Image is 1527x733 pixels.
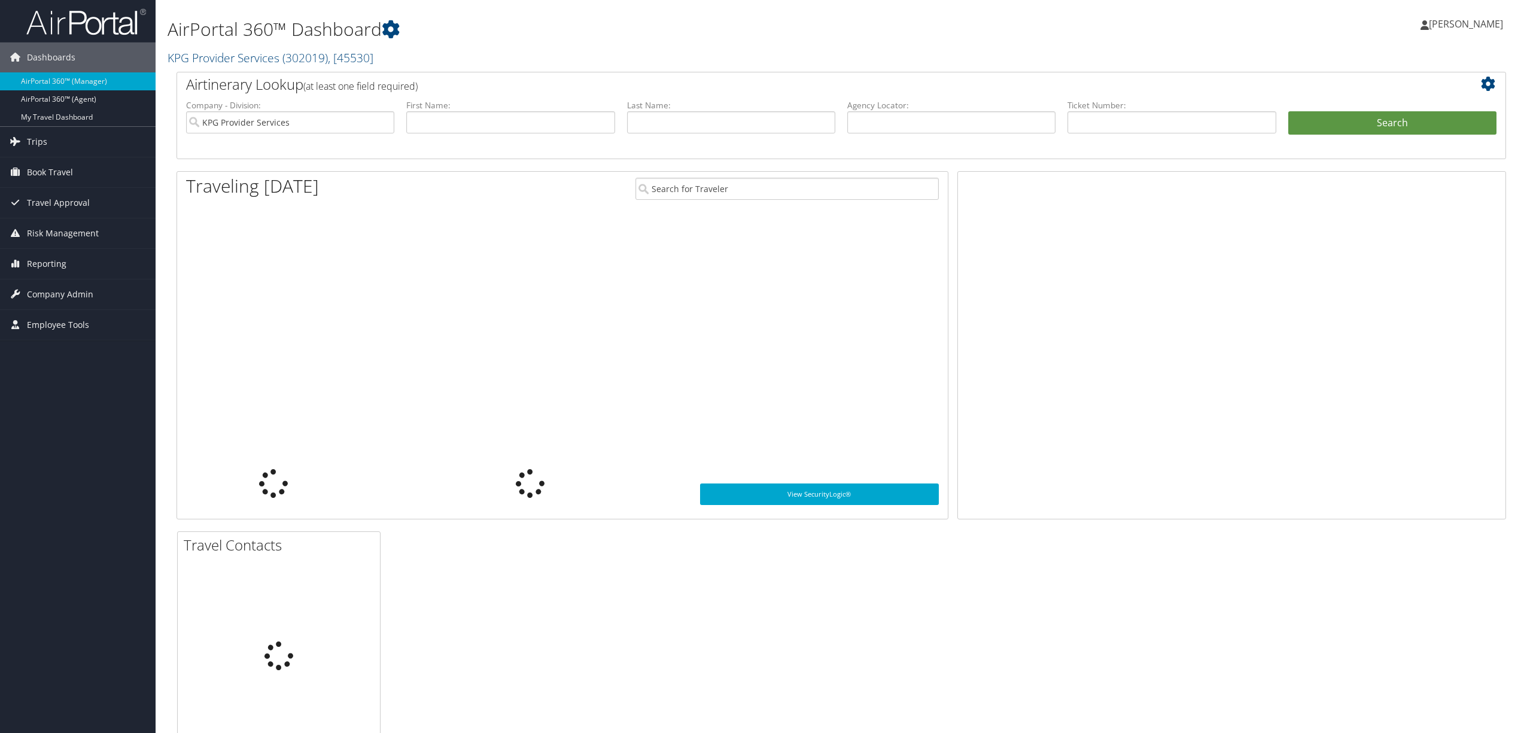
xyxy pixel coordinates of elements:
span: , [ 45530 ] [328,50,373,66]
label: Ticket Number: [1067,99,1276,111]
span: (at least one field required) [303,80,418,93]
span: Employee Tools [27,310,89,340]
h1: Traveling [DATE] [186,174,319,199]
span: [PERSON_NAME] [1429,17,1503,31]
span: Travel Approval [27,188,90,218]
span: ( 302019 ) [282,50,328,66]
span: Risk Management [27,218,99,248]
h2: Travel Contacts [184,535,380,555]
h2: Airtinerary Lookup [186,74,1386,95]
input: Search for Traveler [635,178,939,200]
a: KPG Provider Services [168,50,373,66]
label: Company - Division: [186,99,394,111]
span: Company Admin [27,279,93,309]
h1: AirPortal 360™ Dashboard [168,17,1066,42]
span: Reporting [27,249,66,279]
label: Agency Locator: [847,99,1055,111]
label: Last Name: [627,99,835,111]
img: airportal-logo.png [26,8,146,36]
a: [PERSON_NAME] [1420,6,1515,42]
span: Dashboards [27,42,75,72]
button: Search [1288,111,1496,135]
span: Trips [27,127,47,157]
span: Book Travel [27,157,73,187]
label: First Name: [406,99,615,111]
a: View SecurityLogic® [700,483,939,505]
